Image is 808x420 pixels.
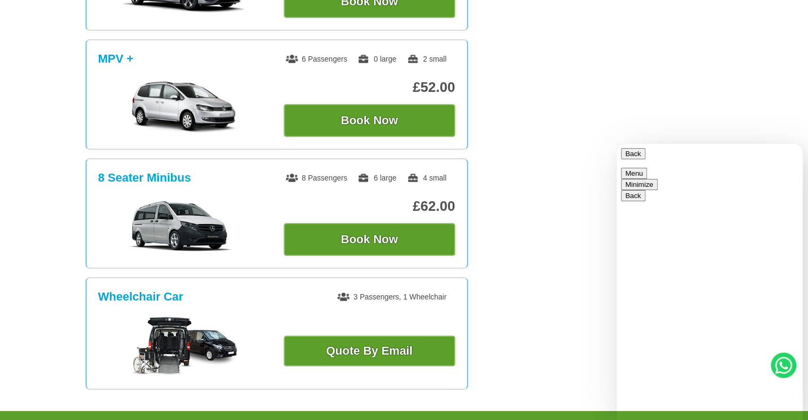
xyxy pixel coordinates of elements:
span: 2 small [407,55,446,63]
span: 6 Passengers [286,55,347,63]
h3: MPV + [98,52,134,66]
span: 0 large [358,55,396,63]
span: 3 Passengers, 1 Wheelchair [337,293,446,301]
a: Quote By Email [284,336,455,366]
img: MPV + [104,81,263,134]
iframe: chat widget [617,144,803,420]
p: £62.00 [284,198,455,215]
button: Book Now [284,104,455,137]
button: Book Now [284,223,455,256]
img: 8 Seater Minibus [104,200,263,253]
img: Wheelchair Car [131,317,237,375]
h3: 8 Seater Minibus [98,171,191,185]
h3: Wheelchair Car [98,290,183,304]
span: 4 small [407,174,446,182]
p: £52.00 [284,79,455,96]
span: 8 Passengers [286,174,347,182]
span: 6 large [358,174,396,182]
